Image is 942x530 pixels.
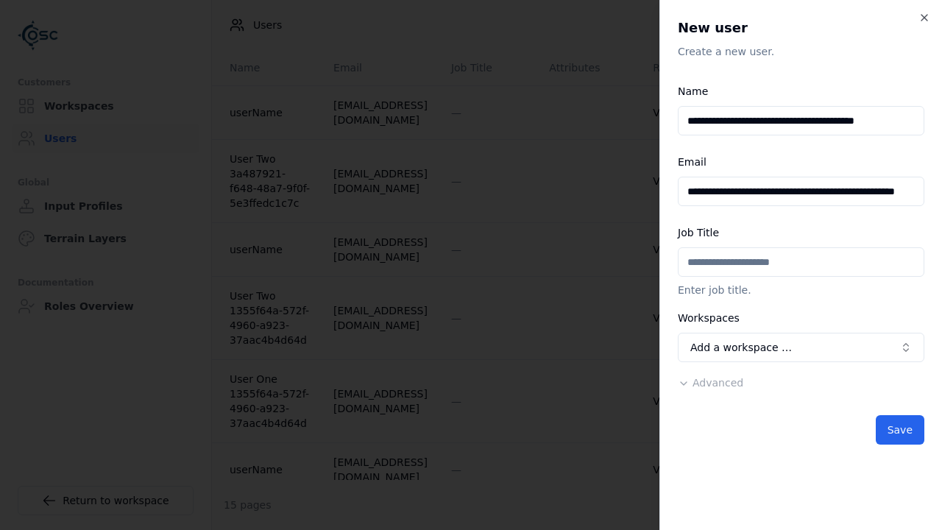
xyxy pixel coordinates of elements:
[876,415,924,445] button: Save
[678,227,719,239] label: Job Title
[678,85,708,97] label: Name
[678,18,924,38] h2: New user
[678,44,924,59] p: Create a new user.
[678,312,740,324] label: Workspaces
[690,340,792,355] span: Add a workspace …
[678,375,743,390] button: Advanced
[678,156,706,168] label: Email
[678,283,924,297] p: Enter job title.
[693,377,743,389] span: Advanced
